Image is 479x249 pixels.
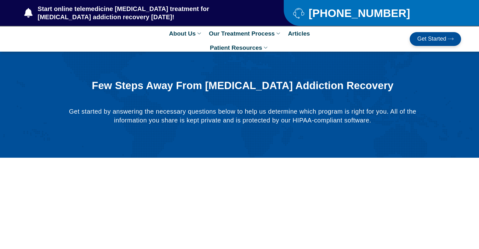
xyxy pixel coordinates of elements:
[206,26,285,41] a: Our Treatment Process
[410,32,461,46] a: Get Started
[36,5,259,21] span: Start online telemedicine [MEDICAL_DATA] treatment for [MEDICAL_DATA] addiction recovery [DATE]!
[417,36,446,42] span: Get Started
[207,41,272,55] a: Patient Resources
[24,5,259,21] a: Start online telemedicine [MEDICAL_DATA] treatment for [MEDICAL_DATA] addiction recovery [DATE]!
[84,80,401,91] h1: Few Steps Away From [MEDICAL_DATA] Addiction Recovery
[285,26,313,41] a: Articles
[68,107,417,125] p: Get started by answering the necessary questions below to help us determine which program is righ...
[293,8,445,19] a: [PHONE_NUMBER]
[307,9,410,17] span: [PHONE_NUMBER]
[166,26,206,41] a: About Us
